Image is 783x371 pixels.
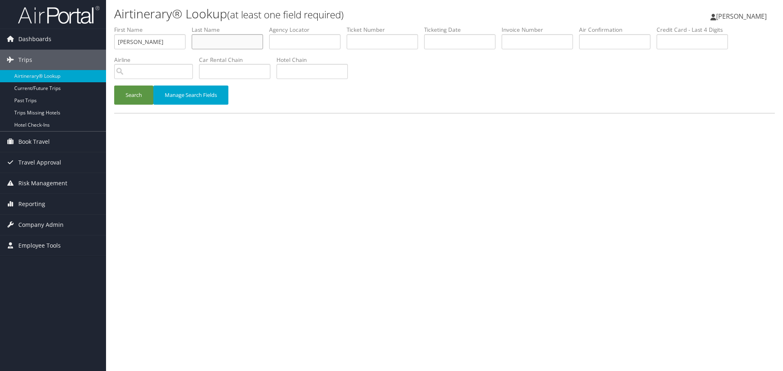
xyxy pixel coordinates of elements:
[114,56,199,64] label: Airline
[18,50,32,70] span: Trips
[18,215,64,235] span: Company Admin
[18,194,45,214] span: Reporting
[153,86,228,105] button: Manage Search Fields
[424,26,502,34] label: Ticketing Date
[18,132,50,152] span: Book Travel
[192,26,269,34] label: Last Name
[114,5,555,22] h1: Airtinerary® Lookup
[18,173,67,193] span: Risk Management
[579,26,657,34] label: Air Confirmation
[227,8,344,21] small: (at least one field required)
[657,26,734,34] label: Credit Card - Last 4 Digits
[18,152,61,173] span: Travel Approval
[114,86,153,105] button: Search
[710,4,775,29] a: [PERSON_NAME]
[18,5,100,24] img: airportal-logo.png
[114,26,192,34] label: First Name
[18,29,51,49] span: Dashboards
[716,12,767,21] span: [PERSON_NAME]
[347,26,424,34] label: Ticket Number
[502,26,579,34] label: Invoice Number
[276,56,354,64] label: Hotel Chain
[18,235,61,256] span: Employee Tools
[199,56,276,64] label: Car Rental Chain
[269,26,347,34] label: Agency Locator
